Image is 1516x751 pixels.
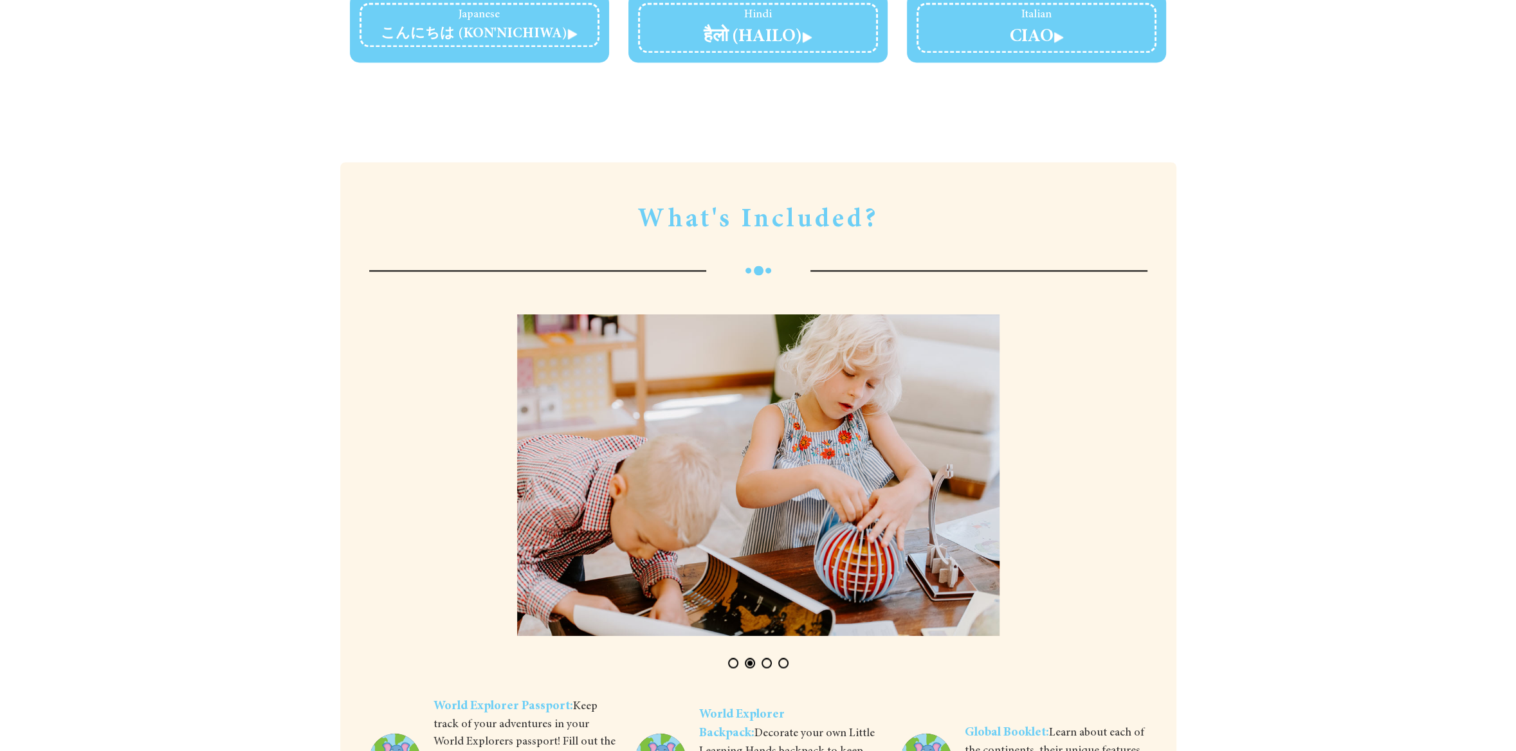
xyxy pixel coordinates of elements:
[1010,9,1064,44] a: Italian CIAO
[1010,28,1064,46] span: CIAO
[704,9,812,44] a: Hindi हैलो (HAILO)
[567,29,578,39] img: white-play-button.png
[704,28,812,46] span: हैलो (HAILO)
[637,206,878,233] span: What's Included?
[1054,32,1064,42] img: white-play-button.png
[762,658,772,668] button: Page 3
[381,27,578,41] span: こんにちは (KON'NICHIWA)
[699,709,785,740] span: World Explorer Backpack:
[381,9,578,41] a: Japanese こんにちは (KON'NICHIWA)
[965,727,1049,739] span: Global Booklet:
[802,32,812,42] img: white-play-button.png
[778,658,789,668] button: Page 4
[434,700,573,712] span: World Explorer Passport:
[745,658,755,668] button: Page 2
[728,658,738,668] button: Page 1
